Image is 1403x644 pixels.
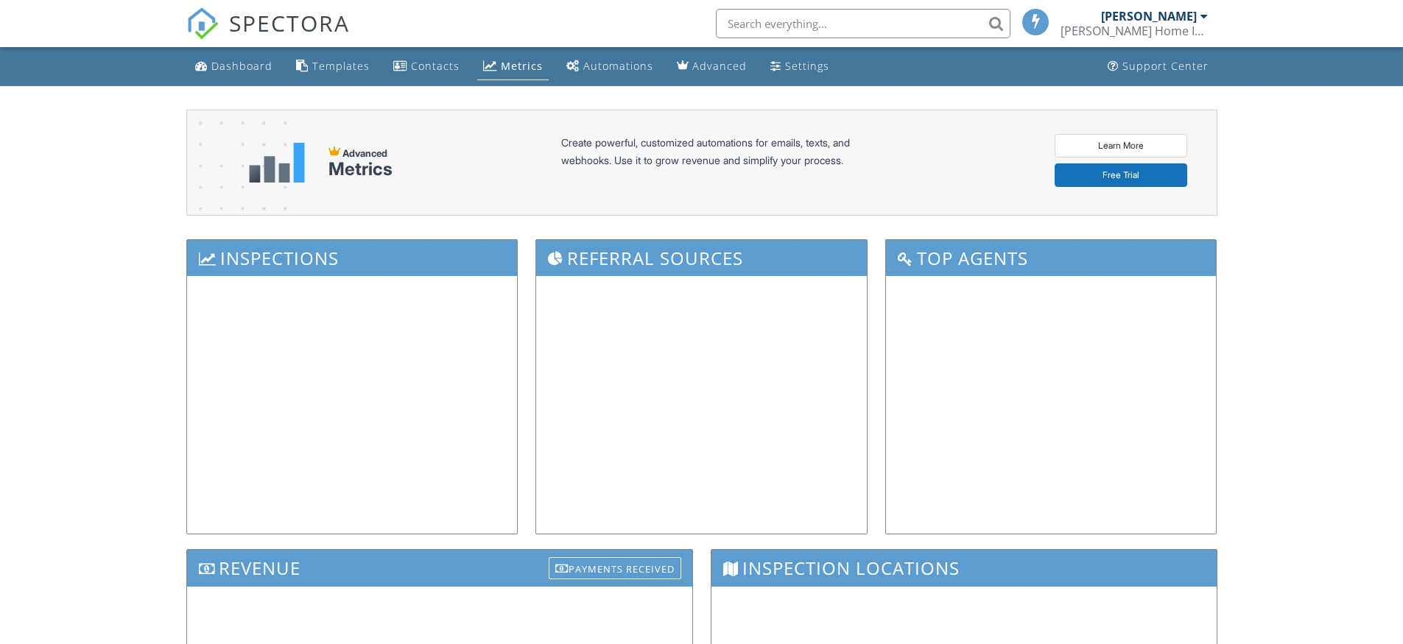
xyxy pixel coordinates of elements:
[1061,24,1208,38] div: Knox Home Inspections
[189,53,278,80] a: Dashboard
[1122,59,1209,73] div: Support Center
[342,147,387,159] span: Advanced
[187,110,286,273] img: advanced-banner-bg-f6ff0eecfa0ee76150a1dea9fec4b49f333892f74bc19f1b897a312d7a1b2ff3.png
[549,557,681,579] div: Payments Received
[1102,53,1214,80] a: Support Center
[186,20,350,51] a: SPECTORA
[290,53,376,80] a: Templates
[328,159,393,180] div: Metrics
[211,59,272,73] div: Dashboard
[549,553,681,578] a: Payments Received
[1055,163,1187,187] a: Free Trial
[1101,9,1197,24] div: [PERSON_NAME]
[711,550,1217,586] h3: Inspection Locations
[387,53,465,80] a: Contacts
[501,59,543,73] div: Metrics
[187,240,518,276] h3: Inspections
[583,59,653,73] div: Automations
[229,7,350,38] span: SPECTORA
[536,240,867,276] h3: Referral Sources
[1055,134,1187,158] a: Learn More
[560,53,659,80] a: Automations (Basic)
[692,59,747,73] div: Advanced
[249,143,305,183] img: metrics-aadfce2e17a16c02574e7fc40e4d6b8174baaf19895a402c862ea781aae8ef5b.svg
[671,53,753,80] a: Advanced
[411,59,460,73] div: Contacts
[764,53,835,80] a: Settings
[187,550,692,586] h3: Revenue
[561,134,885,191] div: Create powerful, customized automations for emails, texts, and webhooks. Use it to grow revenue a...
[785,59,829,73] div: Settings
[886,240,1217,276] h3: Top Agents
[312,59,370,73] div: Templates
[716,9,1010,38] input: Search everything...
[477,53,549,80] a: Metrics
[186,7,219,40] img: The Best Home Inspection Software - Spectora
